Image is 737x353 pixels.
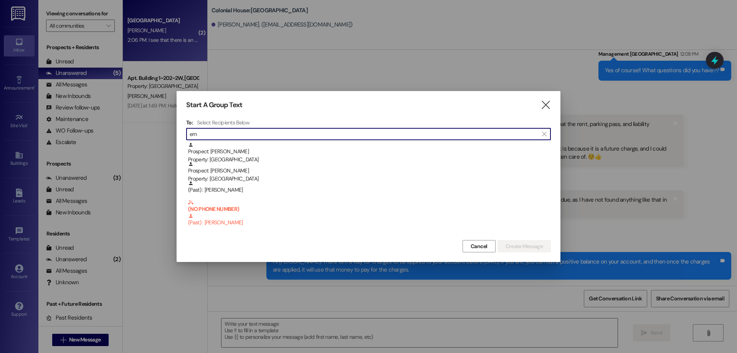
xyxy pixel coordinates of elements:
[471,242,487,250] span: Cancel
[542,131,546,137] i: 
[188,175,551,183] div: Property: [GEOGRAPHIC_DATA]
[538,128,550,140] button: Clear text
[188,181,551,194] div: (Past) : [PERSON_NAME]
[186,142,551,161] div: Prospect: [PERSON_NAME]Property: [GEOGRAPHIC_DATA]
[190,129,538,139] input: Search for any contact or apartment
[188,142,551,164] div: Prospect: [PERSON_NAME]
[186,161,551,181] div: Prospect: [PERSON_NAME]Property: [GEOGRAPHIC_DATA]
[188,156,551,164] div: Property: [GEOGRAPHIC_DATA]
[540,101,551,109] i: 
[188,161,551,183] div: Prospect: [PERSON_NAME]
[186,181,551,200] div: (Past) : [PERSON_NAME]
[186,200,551,219] div: (NO PHONE NUMBER) (Past) : [PERSON_NAME]
[186,119,193,126] h3: To:
[186,101,242,109] h3: Start A Group Text
[188,200,551,212] b: (NO PHONE NUMBER)
[188,200,551,227] div: (Past) : [PERSON_NAME]
[197,119,250,126] h4: Select Recipients Below
[497,240,551,252] button: Create Message
[506,242,543,250] span: Create Message
[463,240,496,252] button: Cancel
